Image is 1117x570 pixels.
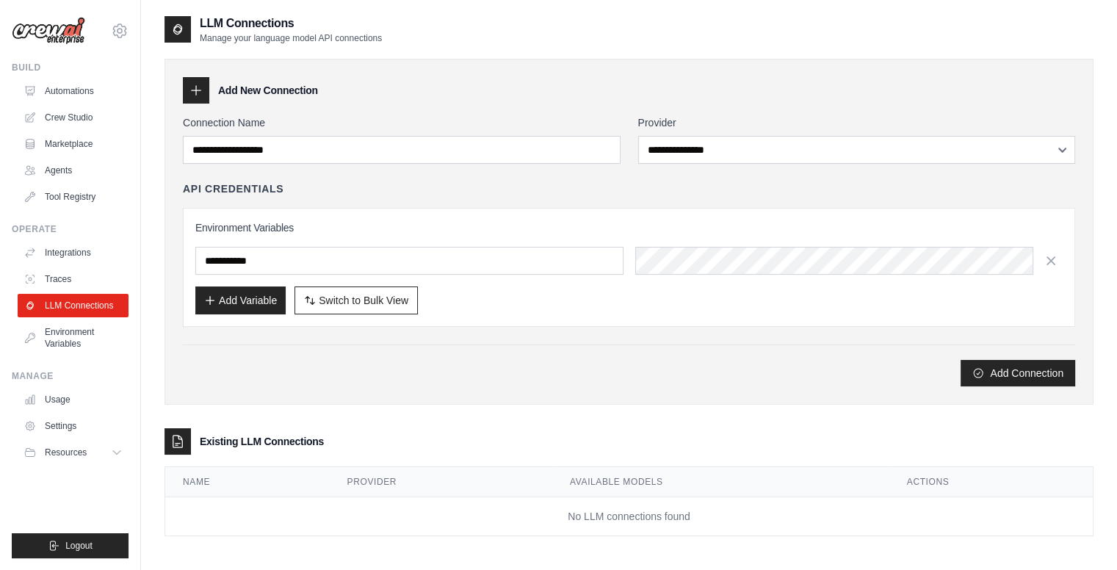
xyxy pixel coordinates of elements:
span: Resources [45,447,87,458]
h3: Existing LLM Connections [200,434,324,449]
th: Available Models [552,467,889,497]
img: Logo [12,17,85,45]
div: Build [12,62,129,73]
div: Operate [12,223,129,235]
button: Logout [12,533,129,558]
h3: Environment Variables [195,220,1063,235]
a: Crew Studio [18,106,129,129]
button: Switch to Bulk View [294,286,418,314]
a: Usage [18,388,129,411]
a: Agents [18,159,129,182]
th: Provider [330,467,552,497]
span: Logout [65,540,93,552]
a: Tool Registry [18,185,129,209]
a: LLM Connections [18,294,129,317]
a: Environment Variables [18,320,129,356]
h4: API Credentials [183,181,283,196]
th: Name [165,467,330,497]
td: No LLM connections found [165,497,1093,536]
label: Provider [638,115,1076,130]
a: Settings [18,414,129,438]
a: Automations [18,79,129,103]
h2: LLM Connections [200,15,382,32]
h3: Add New Connection [218,83,318,98]
p: Manage your language model API connections [200,32,382,44]
button: Add Variable [195,286,286,314]
button: Resources [18,441,129,464]
th: Actions [889,467,1093,497]
div: Manage [12,370,129,382]
span: Switch to Bulk View [319,293,408,308]
label: Connection Name [183,115,621,130]
a: Integrations [18,241,129,264]
button: Add Connection [961,360,1075,386]
a: Marketplace [18,132,129,156]
a: Traces [18,267,129,291]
